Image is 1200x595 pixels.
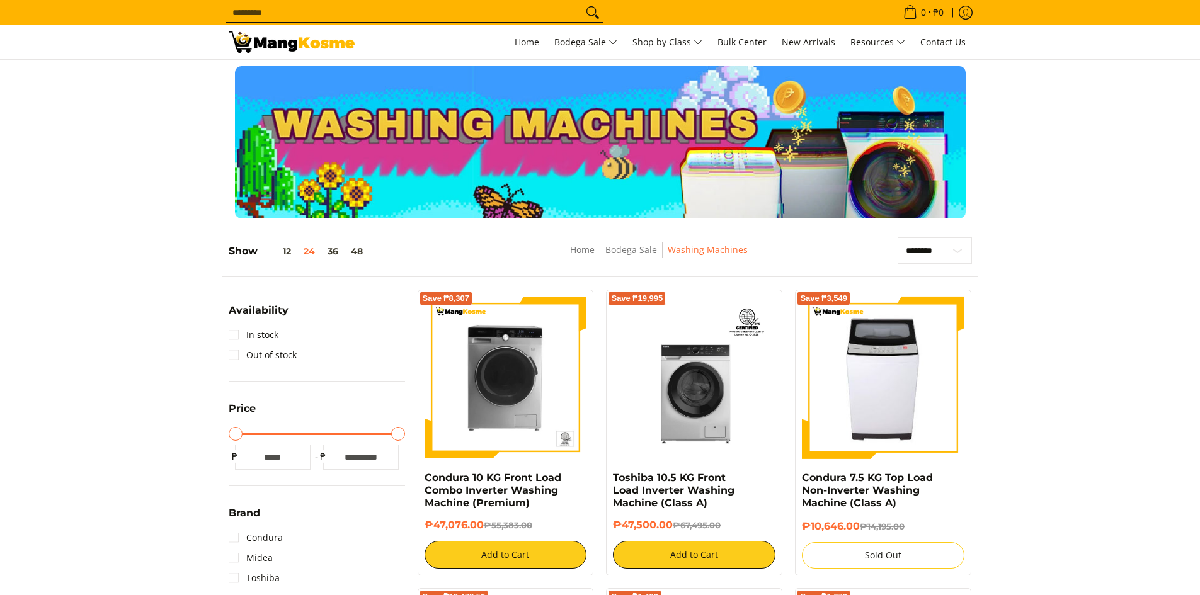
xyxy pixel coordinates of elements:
[548,25,624,59] a: Bodega Sale
[229,508,260,528] summary: Open
[229,305,289,325] summary: Open
[367,25,972,59] nav: Main Menu
[782,36,835,48] span: New Arrivals
[423,295,470,302] span: Save ₱8,307
[626,25,709,59] a: Shop by Class
[802,520,964,533] h6: ₱10,646.00
[931,8,946,17] span: ₱0
[425,472,561,509] a: Condura 10 KG Front Load Combo Inverter Washing Machine (Premium)
[229,568,280,588] a: Toshiba
[900,6,947,20] span: •
[345,246,369,256] button: 48
[229,404,256,423] summary: Open
[229,31,355,53] img: Washing Machines l Mang Kosme: Home Appliances Warehouse Sale Partner
[229,450,241,463] span: ₱
[229,508,260,518] span: Brand
[583,3,603,22] button: Search
[425,541,587,569] button: Add to Cart
[478,242,839,271] nav: Breadcrumbs
[484,520,532,530] del: ₱55,383.00
[613,472,734,509] a: Toshiba 10.5 KG Front Load Inverter Washing Machine (Class A)
[611,295,663,302] span: Save ₱19,995
[229,548,273,568] a: Midea
[632,35,702,50] span: Shop by Class
[919,8,928,17] span: 0
[914,25,972,59] a: Contact Us
[229,325,278,345] a: In stock
[802,472,933,509] a: Condura 7.5 KG Top Load Non-Inverter Washing Machine (Class A)
[229,305,289,315] span: Availability
[570,244,595,256] a: Home
[844,25,911,59] a: Resources
[860,521,905,531] del: ₱14,195.00
[808,297,960,459] img: condura-7.5kg-topload-non-inverter-washing-machine-class-c-full-view-mang-kosme
[554,35,617,50] span: Bodega Sale
[850,35,905,50] span: Resources
[317,450,329,463] span: ₱
[711,25,773,59] a: Bulk Center
[717,36,767,48] span: Bulk Center
[668,244,748,256] a: Washing Machines
[800,295,847,302] span: Save ₱3,549
[425,519,587,531] h6: ₱47,076.00
[515,36,539,48] span: Home
[425,297,587,459] img: Condura 10 KG Front Load Combo Inverter Washing Machine (Premium)
[613,541,775,569] button: Add to Cart
[229,404,256,414] span: Price
[229,245,369,258] h5: Show
[508,25,546,59] a: Home
[229,528,283,548] a: Condura
[321,246,345,256] button: 36
[297,246,321,256] button: 24
[920,36,966,48] span: Contact Us
[258,246,297,256] button: 12
[673,520,721,530] del: ₱67,495.00
[229,345,297,365] a: Out of stock
[605,244,657,256] a: Bodega Sale
[775,25,842,59] a: New Arrivals
[802,542,964,569] button: Sold Out
[613,297,775,459] img: Toshiba 10.5 KG Front Load Inverter Washing Machine (Class A)
[613,519,775,531] h6: ₱47,500.00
